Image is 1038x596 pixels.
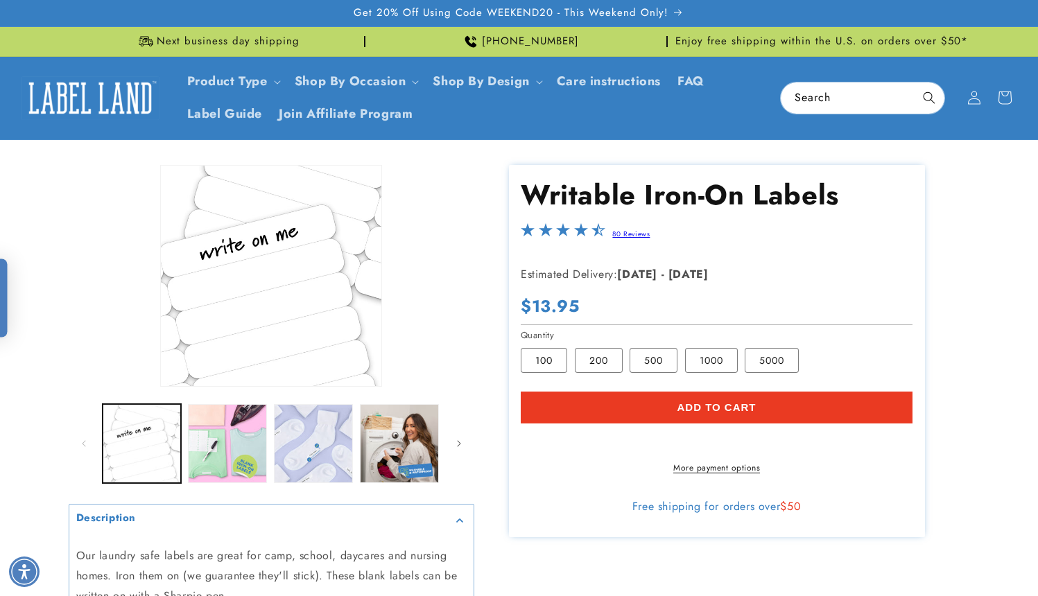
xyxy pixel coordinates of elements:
[668,266,709,282] strong: [DATE]
[685,348,738,373] label: 1000
[630,348,677,373] label: 500
[521,462,912,474] a: More payment options
[675,35,968,49] span: Enjoy free shipping within the U.S. on orders over $50*
[677,401,756,414] span: Add to cart
[188,404,267,483] button: Load image 2 in gallery view
[69,27,365,56] div: Announcement
[521,265,867,285] p: Estimated Delivery:
[286,65,425,98] summary: Shop By Occasion
[521,177,912,213] h1: Writable Iron-On Labels
[669,65,713,98] a: FAQ
[521,348,567,373] label: 100
[557,73,661,89] span: Care instructions
[482,35,579,49] span: [PHONE_NUMBER]
[187,72,268,90] a: Product Type
[673,27,970,56] div: Announcement
[424,65,548,98] summary: Shop By Design
[433,72,529,90] a: Shop By Design
[69,505,474,536] summary: Description
[521,295,580,317] span: $13.95
[279,106,413,122] span: Join Affiliate Program
[371,27,668,56] div: Announcement
[575,348,623,373] label: 200
[521,328,555,342] legend: Quantity
[157,35,300,49] span: Next business day shipping
[179,65,286,98] summary: Product Type
[187,106,263,122] span: Label Guide
[661,266,665,282] strong: -
[787,498,801,514] span: 50
[444,428,474,459] button: Slide right
[16,71,165,125] a: Label Land
[521,500,912,514] div: Free shipping for orders over
[360,404,439,483] button: Load image 4 in gallery view
[521,392,912,423] button: Add to cart
[677,73,704,89] span: FAQ
[747,531,1024,582] iframe: Gorgias Floating Chat
[69,428,99,459] button: Slide left
[617,266,657,282] strong: [DATE]
[354,6,668,20] span: Get 20% Off Using Code WEEKEND20 - This Weekend Only!
[76,511,137,525] h2: Description
[9,556,40,587] div: Accessibility Menu
[295,73,406,89] span: Shop By Occasion
[612,229,650,239] a: 80 Reviews
[521,227,605,243] span: 4.3-star overall rating
[274,404,353,483] button: Load image 3 in gallery view
[745,348,799,373] label: 5000
[780,498,787,514] span: $
[103,404,182,483] button: Load image 1 in gallery view
[179,98,271,130] a: Label Guide
[21,76,159,119] img: Label Land
[914,82,944,113] button: Search
[548,65,669,98] a: Care instructions
[270,98,421,130] a: Join Affiliate Program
